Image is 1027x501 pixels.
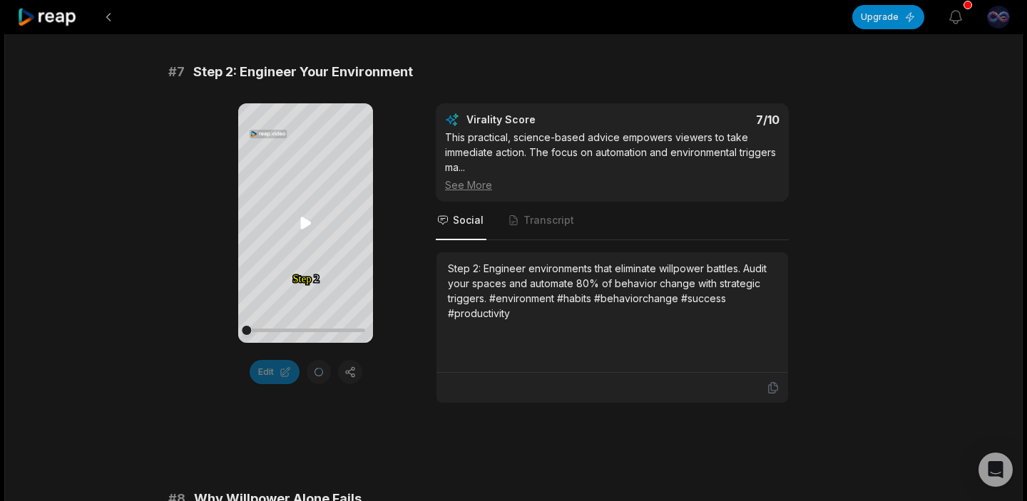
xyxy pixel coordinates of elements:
[852,5,924,29] button: Upgrade
[436,202,789,240] nav: Tabs
[453,213,484,227] span: Social
[627,113,780,127] div: 7 /10
[168,62,185,82] span: # 7
[466,113,620,127] div: Virality Score
[445,130,780,192] div: This practical, science-based advice empowers viewers to take immediate action. The focus on auto...
[979,453,1013,487] div: Open Intercom Messenger
[448,261,777,321] div: Step 2: Engineer environments that eliminate willpower battles. Audit your spaces and automate 80...
[250,360,300,384] button: Edit
[445,177,780,192] div: See More
[193,62,413,82] span: Step 2: Engineer Your Environment
[523,213,574,227] span: Transcript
